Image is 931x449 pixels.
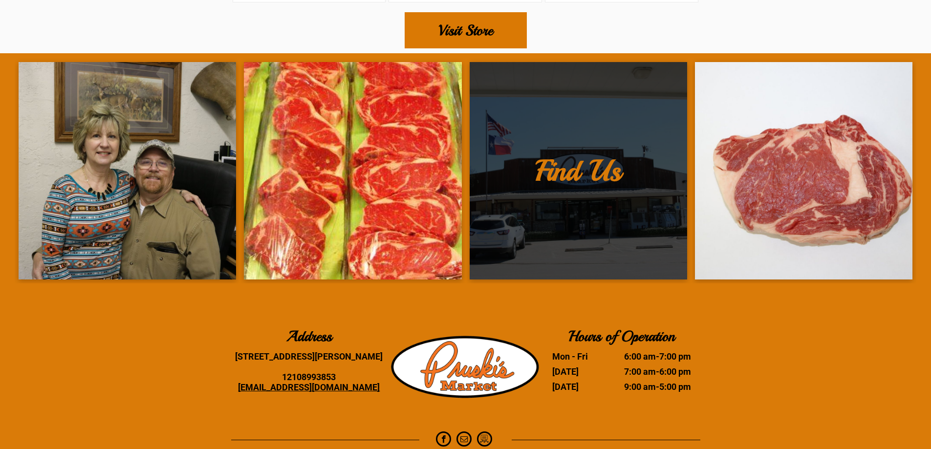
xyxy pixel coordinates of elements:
[238,382,380,392] a: [EMAIL_ADDRESS][DOMAIN_NAME]
[552,351,608,362] dt: Mon - Fri
[391,330,541,405] img: Pruski-s+Market+HQ+Logo2-366w.png
[231,351,388,362] div: [STREET_ADDRESS][PERSON_NAME]
[286,327,332,345] b: Address
[659,351,691,362] time: 7:00 pm
[624,351,656,362] time: 6:00 am
[477,431,492,449] a: Social network
[436,431,451,449] a: facebook
[568,327,675,345] b: Hours of Operation
[659,366,691,377] time: 6:00 pm
[624,382,656,392] time: 9:00 am
[609,351,692,362] dd: -
[552,366,608,377] dt: [DATE]
[659,382,691,392] time: 5:00 pm
[609,382,692,392] dd: -
[609,366,692,377] dd: -
[438,13,493,47] span: Visit Store
[456,431,472,449] a: email
[624,366,656,377] time: 7:00 am
[552,382,608,392] dt: [DATE]
[405,12,527,48] a: Visit Store
[231,372,388,382] div: 12108993853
